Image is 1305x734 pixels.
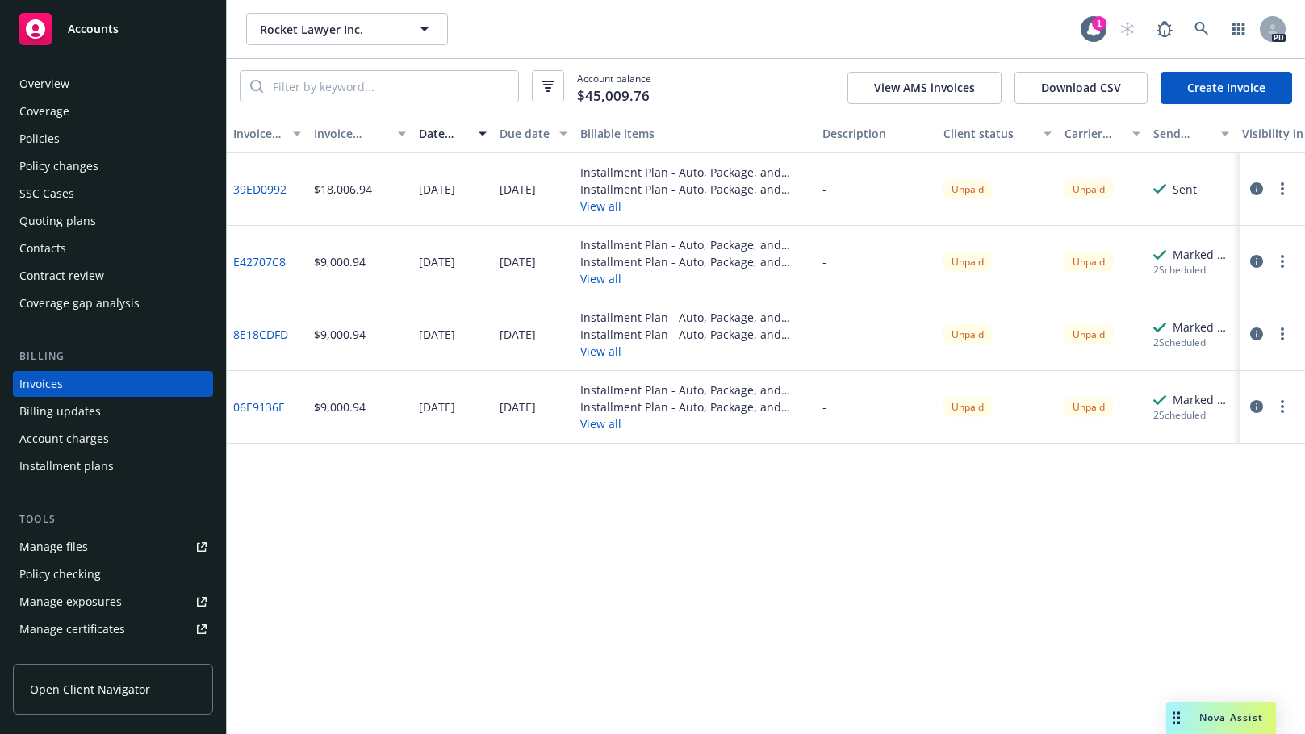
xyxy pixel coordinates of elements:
button: Nova Assist [1166,702,1276,734]
div: Unpaid [943,397,992,417]
button: View all [580,270,809,287]
div: - [822,326,826,343]
span: Account balance [577,72,651,102]
div: Date issued [419,125,469,142]
a: Invoices [13,371,213,397]
div: Unpaid [1064,397,1113,417]
a: Start snowing [1111,13,1144,45]
a: Contract review [13,263,213,289]
a: Accounts [13,6,213,52]
div: Description [822,125,931,142]
a: Policy checking [13,561,213,587]
div: Marked as sent [1173,246,1229,263]
div: Manage claims [19,644,101,669]
div: Installment Plan - Auto, Package, and Umbrella Policies - Installment 3 [580,398,809,415]
div: Unpaid [1064,179,1113,199]
button: Carrier status [1058,115,1147,153]
div: Unpaid [943,252,992,272]
a: Coverage [13,98,213,124]
span: $45,009.76 [577,85,650,106]
div: Account charges [19,426,109,452]
div: [DATE] [419,326,455,343]
a: Manage exposures [13,589,213,615]
div: Manage certificates [19,616,125,642]
a: 06E9136E [233,398,285,415]
div: [DATE] [500,181,536,198]
a: Policy changes [13,153,213,179]
button: Client status [937,115,1058,153]
div: Overview [19,71,69,97]
div: Manage exposures [19,589,122,615]
div: Quoting plans [19,208,96,234]
div: $18,006.94 [314,181,372,198]
div: Unpaid [1064,252,1113,272]
button: Send result [1147,115,1236,153]
div: SSC Cases [19,181,74,206]
a: Search [1186,13,1218,45]
button: Download CSV [1014,72,1148,104]
div: Policy checking [19,561,101,587]
button: View AMS invoices [847,72,1002,104]
div: [DATE] [419,181,455,198]
span: Nova Assist [1199,711,1263,724]
div: $9,000.94 [314,253,366,270]
div: $9,000.94 [314,326,366,343]
a: Overview [13,71,213,97]
div: Contract review [19,263,104,289]
button: View all [580,415,809,432]
div: Send result [1153,125,1211,142]
button: Due date [493,115,574,153]
a: SSC Cases [13,181,213,206]
div: Installment Plan - Auto, Package, and Umbrella Policies - Installment 1 [580,236,809,253]
div: Installment Plan - Auto, Package, and Umbrella Policies - Installment 2 [580,326,809,343]
div: Unpaid [1064,324,1113,344]
div: Billing [13,348,213,365]
button: View all [580,198,809,215]
svg: Search [250,80,263,93]
div: [DATE] [419,253,455,270]
a: Contacts [13,236,213,261]
button: View all [580,343,809,360]
div: [DATE] [500,253,536,270]
div: 2 Scheduled [1153,263,1229,277]
div: Installment Plan - Auto, Package, and Umbrella Policies - Down payment [580,181,809,198]
a: 39ED0992 [233,181,287,198]
div: 2 Scheduled [1153,408,1229,422]
div: $9,000.94 [314,398,366,415]
div: Client status [943,125,1034,142]
a: Report a Bug [1148,13,1181,45]
div: Installment plans [19,453,114,479]
div: [DATE] [419,398,455,415]
a: Quoting plans [13,208,213,234]
div: 1 [1092,16,1106,31]
div: Billing updates [19,398,101,424]
div: Billable items [580,125,809,142]
div: - [822,253,826,270]
div: Manage files [19,534,88,560]
span: Open Client Navigator [30,681,150,698]
div: Invoice amount [314,125,388,142]
div: Marked as sent [1173,391,1229,408]
button: Rocket Lawyer Inc. [246,13,448,45]
a: Coverage gap analysis [13,290,213,316]
div: Due date [500,125,550,142]
div: Policies [19,126,60,152]
div: Installment Plan - Auto, Package, and Umbrella Policies - Down payment [580,164,809,181]
a: Policies [13,126,213,152]
div: Contacts [19,236,66,261]
a: Installment plans [13,453,213,479]
div: Invoices [19,371,63,397]
div: 2 Scheduled [1153,336,1229,349]
span: Rocket Lawyer Inc. [260,21,399,38]
div: - [822,181,826,198]
button: Invoice ID [227,115,307,153]
a: Billing updates [13,398,213,424]
input: Filter by keyword... [263,71,518,102]
a: Create Invoice [1161,72,1292,104]
a: 8E18CDFD [233,326,288,343]
a: Switch app [1223,13,1255,45]
div: Installment Plan - Auto, Package, and Umbrella Policies - Installment 2 [580,309,809,326]
div: Invoice ID [233,125,283,142]
button: Description [816,115,937,153]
